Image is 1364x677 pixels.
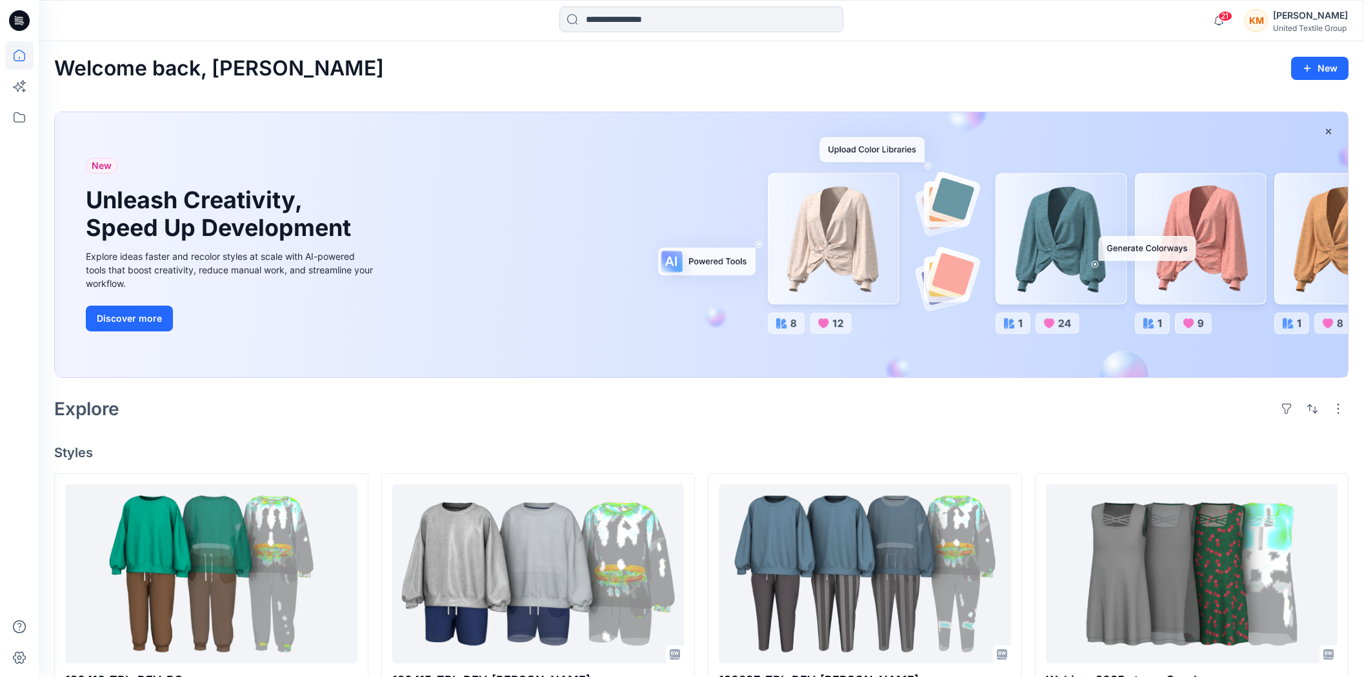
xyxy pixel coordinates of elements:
[1245,9,1268,32] div: KM
[86,306,376,331] a: Discover more
[86,250,376,290] div: Explore ideas faster and recolor styles at scale with AI-powered tools that boost creativity, red...
[1273,8,1348,23] div: [PERSON_NAME]
[1273,23,1348,33] div: United Textile Group
[54,57,384,81] h2: Welcome back, [PERSON_NAME]
[86,306,173,331] button: Discover more
[719,484,1011,663] a: 120397-ZPL-DEV-RG-JB
[92,158,112,173] span: New
[392,484,685,663] a: 120415-ZPL-DEV-RG-JB
[54,445,1349,460] h4: Styles
[1218,11,1232,21] span: 21
[54,398,119,419] h2: Explore
[65,484,357,663] a: 120416_ZPL_DEV_RG
[86,186,357,242] h1: Unleash Creativity, Speed Up Development
[1291,57,1349,80] button: New
[1046,484,1338,663] a: Webinar 2025 straps Overlap area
